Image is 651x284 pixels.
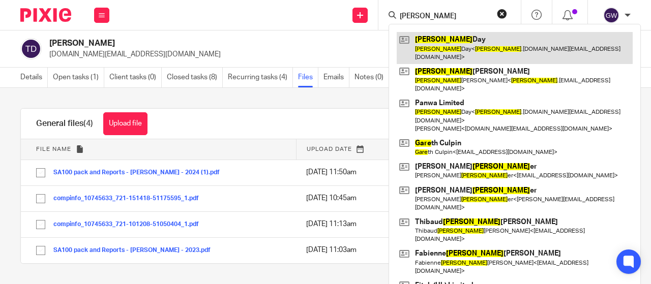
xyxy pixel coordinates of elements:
input: Search [399,12,490,21]
a: Details [20,68,48,87]
a: Emails [323,68,349,87]
button: Clear [497,9,507,19]
span: File name [36,146,71,152]
img: svg%3E [603,7,619,23]
p: [DATE] 11:50am [306,167,380,177]
input: Select [31,163,50,182]
img: Pixie [20,8,71,22]
h2: [PERSON_NAME] [49,38,404,49]
p: [DOMAIN_NAME][EMAIL_ADDRESS][DOMAIN_NAME] [49,49,492,59]
h1: General files [36,118,93,129]
button: compinfo_10745633_721-151418-51175595_1.pdf [53,195,206,202]
input: Select [31,189,50,208]
span: Upload date [307,146,352,152]
a: Open tasks (1) [53,68,104,87]
p: [DATE] 11:13am [306,219,380,229]
p: [DATE] 11:03am [306,245,380,255]
p: [DATE] 10:45am [306,193,380,203]
a: Files [298,68,318,87]
span: (4) [83,119,93,128]
input: Select [31,241,50,260]
a: Recurring tasks (4) [228,68,293,87]
button: SA100 pack and Reports - [PERSON_NAME] - 2023.pdf [53,247,218,254]
button: SA100 pack and Reports - [PERSON_NAME] - 2024 (1).pdf [53,169,227,176]
a: Closed tasks (8) [167,68,223,87]
input: Select [31,215,50,234]
button: compinfo_10745633_721-101208-51050404_1.pdf [53,221,206,228]
img: svg%3E [20,38,42,59]
a: Client tasks (0) [109,68,162,87]
a: Notes (0) [354,68,389,87]
button: Upload file [103,112,147,135]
